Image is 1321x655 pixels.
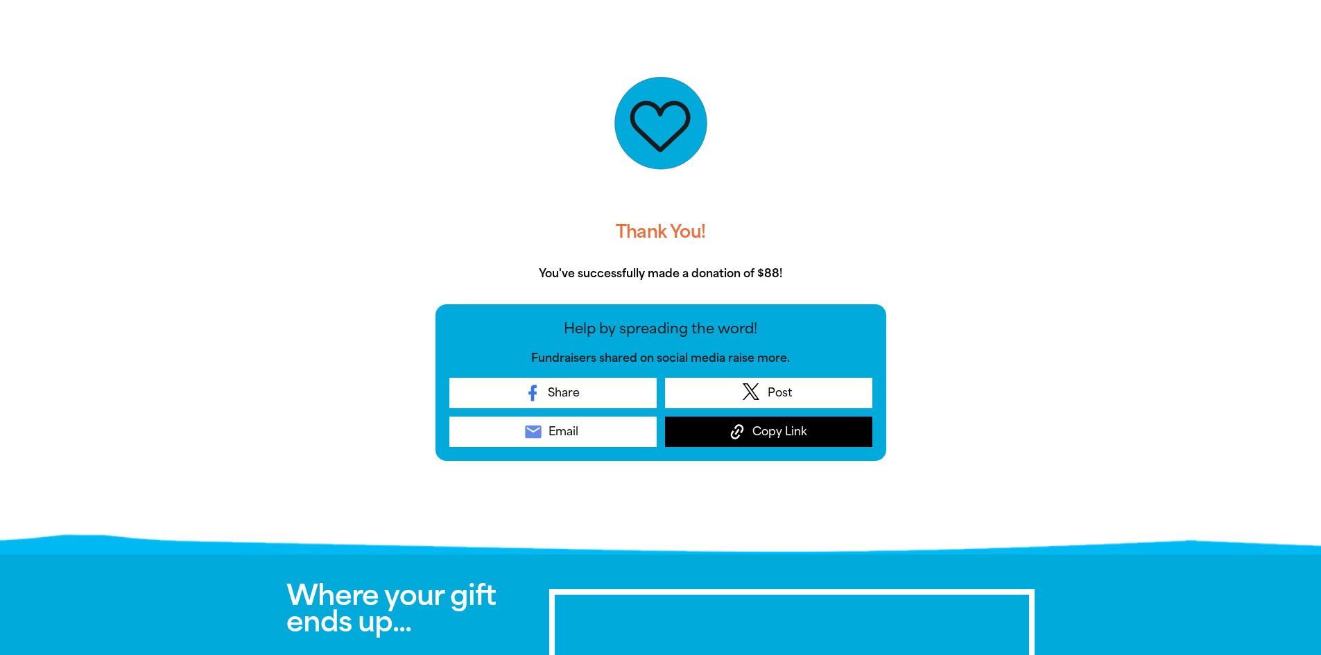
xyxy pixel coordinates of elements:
span: Copy Link [752,423,807,440]
i: email [524,422,543,442]
a: Post [665,378,872,408]
span: Where your gift ends up... [286,579,496,638]
p: Help by spreading the word! [449,318,872,339]
a: emailEmail [449,417,657,447]
button: Copy Link [665,417,872,447]
span: Share [548,385,580,401]
span: Email [549,423,578,440]
p: You've successfully made a donation of $88! [435,265,886,282]
h3: Thank You! [435,210,886,254]
p: Fundraisers shared on social media raise more. [449,350,872,367]
span: Post [768,385,792,401]
a: Share [449,378,657,408]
